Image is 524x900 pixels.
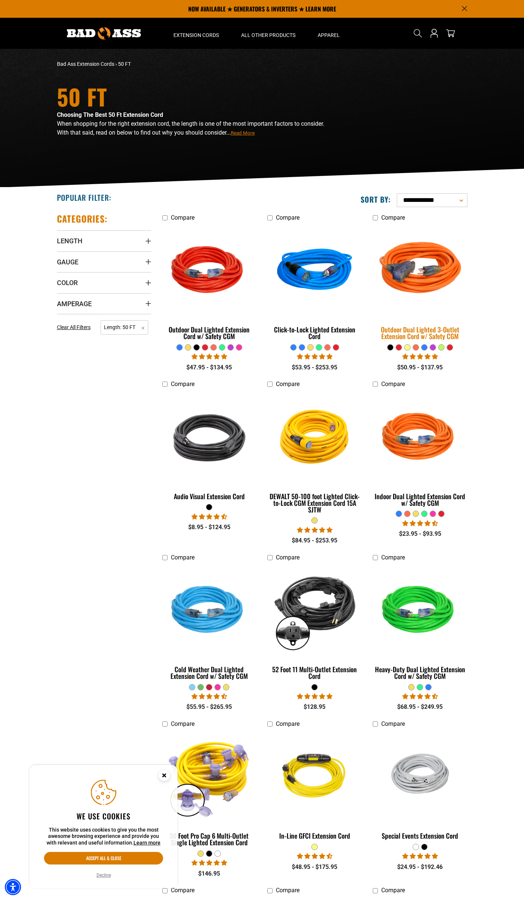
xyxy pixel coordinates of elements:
[5,879,21,895] div: Accessibility Menu
[297,527,332,534] span: 4.84 stars
[267,536,362,545] div: $84.95 - $253.95
[402,520,438,527] span: 4.40 stars
[267,363,362,372] div: $53.95 - $253.95
[373,666,467,679] div: Heavy-Duty Dual Lighted Extension Cord w/ Safety CGM
[381,554,405,561] span: Compare
[267,225,362,344] a: blue Click-to-Lock Lighted Extension Cord
[57,293,151,314] summary: Amperage
[267,666,362,679] div: 52 Foot 11 Multi-Outlet Extension Cord
[162,703,257,711] div: $55.95 - $265.95
[57,85,327,108] h1: 50 FT
[231,130,255,136] span: Read More
[171,887,195,894] span: Compare
[163,568,256,653] img: Light Blue
[163,229,256,314] img: Red
[267,731,362,843] a: Yellow In-Line GFCI Extension Cord
[373,747,467,808] img: white
[373,395,467,480] img: orange
[241,32,295,38] span: All Other Products
[162,392,257,504] a: black Audio Visual Extension Cord
[171,720,195,727] span: Compare
[162,666,257,679] div: Cold Weather Dual Lighted Extension Cord w/ Safety CGM
[162,363,257,372] div: $47.95 - $134.95
[173,32,219,38] span: Extension Cords
[192,859,227,866] span: 4.80 stars
[307,18,351,49] summary: Apparel
[67,27,141,40] img: Bad Ass Extension Cords
[267,326,362,339] div: Click-to-Lock Lighted Extension Cord
[162,493,257,500] div: Audio Visual Extension Cord
[373,863,467,872] div: $24.95 - $192.46
[402,853,438,860] span: 5.00 stars
[163,395,256,480] img: black
[373,731,467,843] a: white Special Events Extension Cord
[162,523,257,532] div: $8.95 - $124.95
[402,353,438,360] span: 4.80 stars
[373,326,467,339] div: Outdoor Dual Lighted 3-Outlet Extension Cord w/ Safety CGM
[57,193,111,202] h2: Popular Filter:
[267,863,362,872] div: $48.95 - $175.95
[297,853,332,860] span: 4.62 stars
[402,693,438,700] span: 4.64 stars
[162,225,257,344] a: Red Outdoor Dual Lighted Extension Cord w/ Safety CGM
[276,887,300,894] span: Compare
[171,554,195,561] span: Compare
[428,18,440,49] a: Open this option
[276,380,300,388] span: Compare
[133,840,160,846] a: This website uses cookies to give you the most awesome browsing experience and provide you with r...
[373,703,467,711] div: $68.95 - $249.95
[373,568,467,653] img: green
[267,493,362,513] div: DEWALT 50-100 foot Lighted Click-to-Lock CGM Extension Cord 15A SJTW
[57,251,151,272] summary: Gauge
[57,237,82,245] span: Length
[57,60,327,68] nav: breadcrumbs
[57,324,91,330] span: Clear All Filters
[57,61,114,67] a: Bad Ass Extension Cords
[44,827,163,846] p: This website uses cookies to give you the most awesome browsing experience and provide you with r...
[163,735,256,820] img: yellow
[57,119,327,137] p: When shopping for the right extension cord, the length is one of the most important factors to co...
[57,213,108,224] h2: Categories:
[94,872,113,879] button: Decline
[368,224,472,318] img: orange
[192,513,227,520] span: 4.73 stars
[44,852,163,865] button: Accept all & close
[115,61,117,67] span: ›
[162,326,257,339] div: Outdoor Dual Lighted Extension Cord w/ Safety CGM
[101,320,148,335] span: Length: 50 FT
[267,565,362,684] a: black 52 Foot 11 Multi-Outlet Extension Cord
[44,811,163,821] h2: We use cookies
[57,258,78,266] span: Gauge
[297,353,332,360] span: 4.87 stars
[361,194,391,204] label: Sort by:
[267,392,362,517] a: DEWALT 50-100 foot Lighted Click-to-Lock CGM Extension Cord 15A SJTW DEWALT 50-100 foot Lighted C...
[267,703,362,711] div: $128.95
[268,395,361,480] img: DEWALT 50-100 foot Lighted Click-to-Lock CGM Extension Cord 15A SJTW
[268,568,361,653] img: black
[101,324,148,331] a: Length: 50 FT
[373,225,467,344] a: orange Outdoor Dual Lighted 3-Outlet Extension Cord w/ Safety CGM
[162,565,257,684] a: Light Blue Cold Weather Dual Lighted Extension Cord w/ Safety CGM
[318,32,340,38] span: Apparel
[276,720,300,727] span: Compare
[373,529,467,538] div: $23.95 - $93.95
[30,765,178,889] aside: Cookie Consent
[276,554,300,561] span: Compare
[162,869,257,878] div: $146.95
[373,363,467,372] div: $50.95 - $137.95
[276,214,300,221] span: Compare
[162,832,257,846] div: 50 Foot Pro Cap 6 Multi-Outlet Single Lighted Extension Cord
[444,29,456,38] a: cart
[373,832,467,839] div: Special Events Extension Cord
[230,18,307,49] summary: All Other Products
[57,272,151,293] summary: Color
[57,230,151,251] summary: Length
[57,324,94,331] a: Clear All Filters
[268,229,361,314] img: blue
[268,735,361,820] img: Yellow
[162,18,230,49] summary: Extension Cords
[297,693,332,700] span: 4.95 stars
[373,392,467,511] a: orange Indoor Dual Lighted Extension Cord w/ Safety CGM
[373,493,467,506] div: Indoor Dual Lighted Extension Cord w/ Safety CGM
[373,565,467,684] a: green Heavy-Duty Dual Lighted Extension Cord w/ Safety CGM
